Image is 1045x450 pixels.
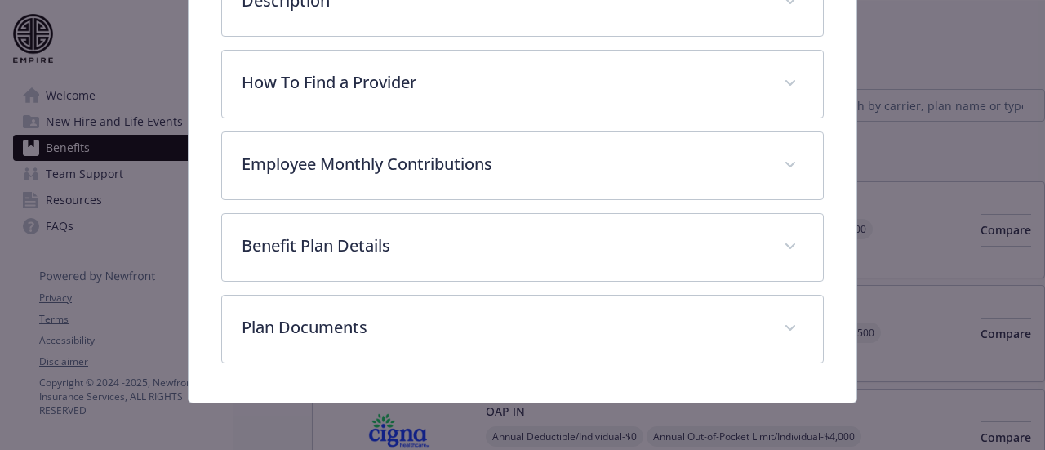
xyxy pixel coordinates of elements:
p: Plan Documents [242,315,763,340]
p: How To Find a Provider [242,70,763,95]
div: Benefit Plan Details [222,214,822,281]
div: Plan Documents [222,296,822,363]
div: How To Find a Provider [222,51,822,118]
p: Employee Monthly Contributions [242,152,763,176]
p: Benefit Plan Details [242,234,763,258]
div: Employee Monthly Contributions [222,132,822,199]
